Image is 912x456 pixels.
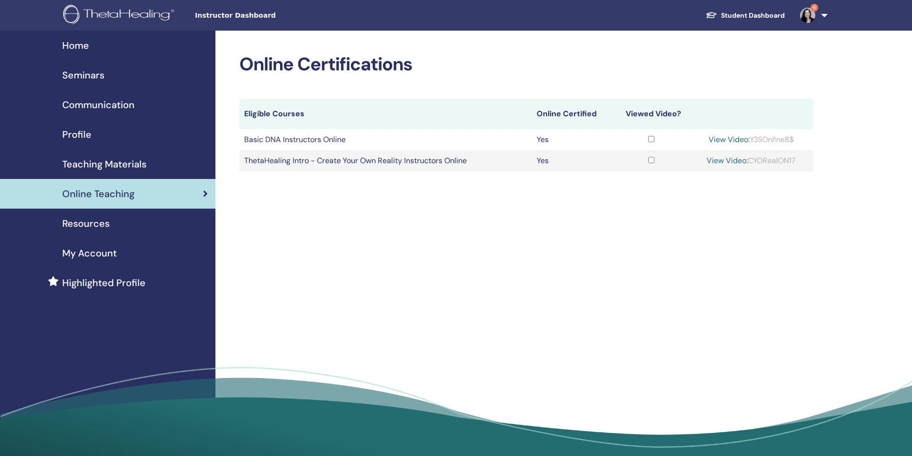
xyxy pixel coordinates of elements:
[195,11,338,21] span: Instructor Dashboard
[707,156,748,166] a: View Video:
[62,68,104,82] span: Seminars
[239,150,532,171] td: ThetaHealing Intro - Create Your Own Reality Instructors Online
[694,134,808,145] div: Y3SOnl!ne8$
[62,127,91,142] span: Profile
[811,4,818,11] span: 6
[62,216,110,231] span: Resources
[239,54,813,76] h2: Online Certifications
[532,150,613,171] td: Yes
[613,99,689,129] th: Viewed Video?
[62,98,135,112] span: Communication
[62,246,117,260] span: My Account
[709,134,750,145] a: View Video:
[532,129,613,150] td: Yes
[62,276,146,290] span: Highlighted Profile
[239,99,532,129] th: Eligible Courses
[239,129,532,150] td: Basic DNA Instructors Online
[62,38,89,53] span: Home
[62,157,146,171] span: Teaching Materials
[698,7,792,24] a: Student Dashboard
[694,155,808,167] div: CYORealON17
[532,99,613,129] th: Online Certified
[62,187,135,201] span: Online Teaching
[63,5,178,26] img: logo.png
[706,11,717,19] img: graduation-cap-white.svg
[800,8,815,23] img: default.jpg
